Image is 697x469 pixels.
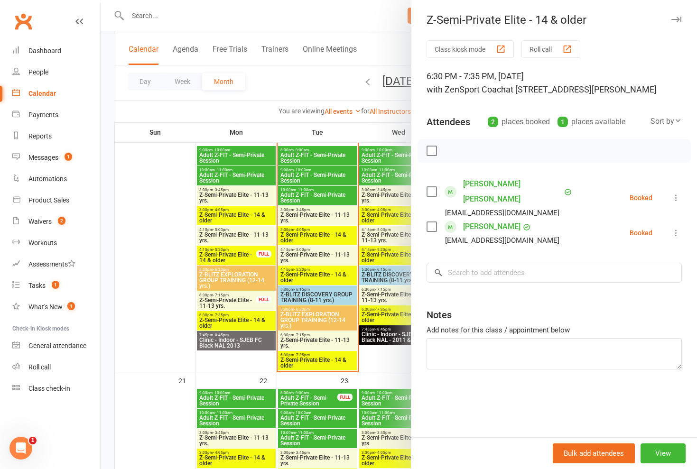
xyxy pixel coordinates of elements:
[28,363,51,371] div: Roll call
[12,147,100,168] a: Messages 1
[12,190,100,211] a: Product Sales
[28,154,58,161] div: Messages
[427,308,452,322] div: Notes
[463,176,562,207] a: [PERSON_NAME] [PERSON_NAME]
[521,40,580,58] button: Roll call
[28,303,63,311] div: What's New
[28,239,57,247] div: Workouts
[12,62,100,83] a: People
[67,302,75,310] span: 1
[12,378,100,399] a: Class kiosk mode
[12,168,100,190] a: Automations
[12,126,100,147] a: Reports
[65,153,72,161] span: 1
[506,84,657,94] span: at [STREET_ADDRESS][PERSON_NAME]
[29,437,37,444] span: 1
[12,232,100,254] a: Workouts
[12,254,100,275] a: Assessments
[12,335,100,357] a: General attendance kiosk mode
[28,111,58,119] div: Payments
[445,234,559,247] div: [EMAIL_ADDRESS][DOMAIN_NAME]
[28,282,46,289] div: Tasks
[28,218,52,225] div: Waivers
[12,275,100,296] a: Tasks 1
[488,117,498,127] div: 2
[28,342,86,349] div: General attendance
[52,281,59,289] span: 1
[28,175,67,183] div: Automations
[651,115,682,128] div: Sort by
[28,385,70,392] div: Class check-in
[553,443,635,463] button: Bulk add attendees
[12,296,100,318] a: What's New1
[12,40,100,62] a: Dashboard
[11,9,35,33] a: Clubworx
[12,83,100,104] a: Calendar
[427,40,514,58] button: Class kiosk mode
[12,104,100,126] a: Payments
[28,47,61,55] div: Dashboard
[58,217,65,225] span: 2
[463,219,520,234] a: [PERSON_NAME]
[630,230,652,236] div: Booked
[28,260,75,268] div: Assessments
[28,132,52,140] div: Reports
[427,324,682,336] div: Add notes for this class / appointment below
[427,84,506,94] span: with ZenSport Coach
[427,70,682,96] div: 6:30 PM - 7:35 PM, [DATE]
[641,443,686,463] button: View
[630,194,652,201] div: Booked
[558,115,625,129] div: places available
[28,196,69,204] div: Product Sales
[28,90,56,97] div: Calendar
[445,207,559,219] div: [EMAIL_ADDRESS][DOMAIN_NAME]
[411,13,697,27] div: Z-Semi-Private Elite - 14 & older
[427,115,470,129] div: Attendees
[28,68,48,76] div: People
[12,211,100,232] a: Waivers 2
[9,437,32,460] iframe: Intercom live chat
[427,263,682,283] input: Search to add attendees
[12,357,100,378] a: Roll call
[558,117,568,127] div: 1
[488,115,550,129] div: places booked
